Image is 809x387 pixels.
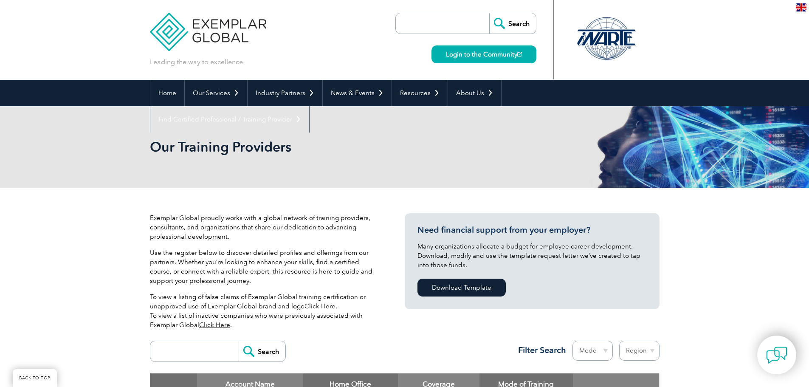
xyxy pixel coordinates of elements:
[323,80,392,106] a: News & Events
[150,213,379,241] p: Exemplar Global proudly works with a global network of training providers, consultants, and organ...
[392,80,448,106] a: Resources
[13,369,57,387] a: BACK TO TOP
[150,292,379,330] p: To view a listing of false claims of Exemplar Global training certification or unapproved use of ...
[150,248,379,285] p: Use the register below to discover detailed profiles and offerings from our partners. Whether you...
[489,13,536,34] input: Search
[304,302,335,310] a: Click Here
[150,106,309,133] a: Find Certified Professional / Training Provider
[431,45,536,63] a: Login to the Community
[448,80,501,106] a: About Us
[239,341,285,362] input: Search
[766,345,787,366] img: contact-chat.png
[199,321,230,329] a: Click Here
[417,279,506,297] a: Download Template
[150,140,507,154] h2: Our Training Providers
[150,57,243,67] p: Leading the way to excellence
[513,345,566,356] h3: Filter Search
[796,3,806,11] img: en
[150,80,184,106] a: Home
[185,80,247,106] a: Our Services
[517,52,522,56] img: open_square.png
[417,242,647,270] p: Many organizations allocate a budget for employee career development. Download, modify and use th...
[417,225,647,235] h3: Need financial support from your employer?
[248,80,322,106] a: Industry Partners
